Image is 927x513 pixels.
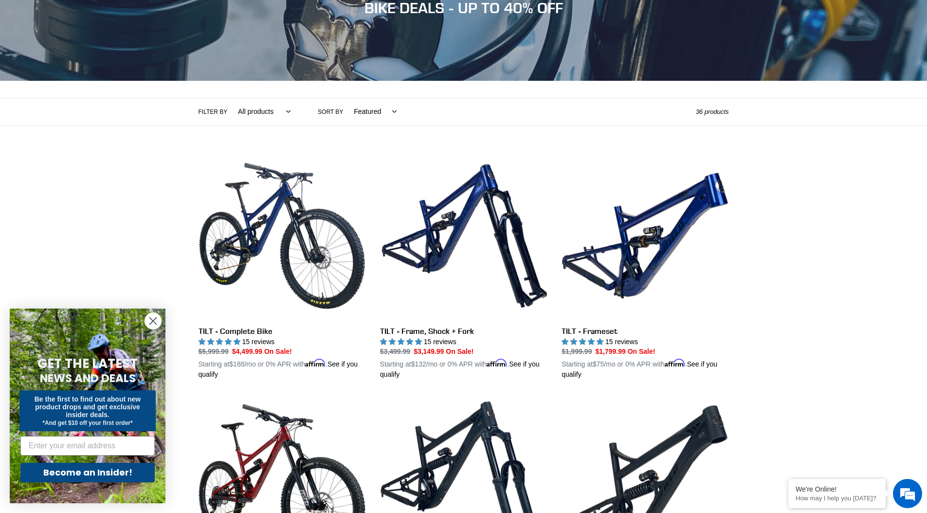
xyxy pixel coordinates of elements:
label: Sort by [318,108,343,116]
input: Enter your email address [20,436,155,456]
span: GET THE LATEST [37,355,138,372]
span: *And get $10 off your first order* [42,420,132,426]
span: 36 products [696,108,729,115]
span: Be the first to find out about new product drops and get exclusive insider deals. [35,395,141,419]
label: Filter by [199,108,228,116]
button: Close dialog [145,312,162,330]
div: We're Online! [796,485,878,493]
span: NEWS AND DEALS [40,370,136,386]
button: Become an Insider! [20,463,155,482]
p: How may I help you today? [796,495,878,502]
